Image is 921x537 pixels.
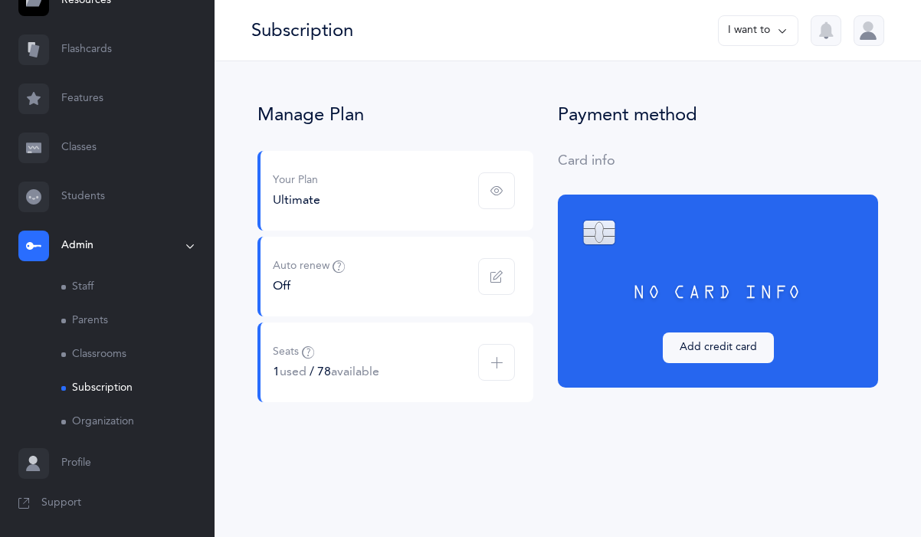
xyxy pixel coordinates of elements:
div: Auto renew [273,259,345,274]
a: Organization [61,405,215,439]
span: Support [41,496,81,511]
div: Payment method [558,104,878,126]
span: / 78 [310,365,379,378]
span: Off [273,279,290,293]
div: No card info [582,278,854,308]
a: Staff [61,270,215,304]
div: Subscription [251,18,353,43]
div: Card info [558,151,878,170]
a: Parents [61,304,215,338]
img: chip.svg [582,219,616,246]
a: Subscription [61,372,215,405]
button: Add credit card [663,332,774,363]
div: Seats [273,345,379,360]
button: I want to [718,15,798,46]
iframe: Drift Widget Chat Controller [844,460,903,519]
div: Your Plan [273,173,320,188]
div: 1 [273,363,379,380]
div: Ultimate [273,192,320,208]
div: Manage Plan [257,104,533,126]
a: Classrooms [61,338,215,372]
span: used [280,365,306,378]
span: available [331,365,379,378]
